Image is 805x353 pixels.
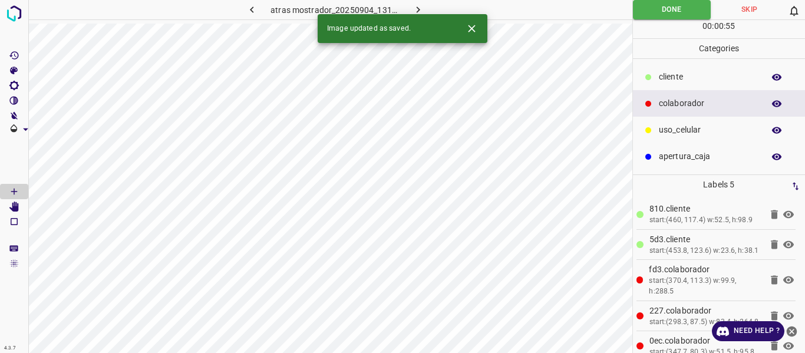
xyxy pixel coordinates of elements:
p: apertura_caja [659,150,758,163]
div: : : [702,20,735,38]
p: uso_celular [659,124,758,136]
span: Image updated as saved. [327,24,411,34]
div: start:(370.4, 113.3) w:99.9, h:288.5 [649,276,761,296]
p: 5d3.cliente [649,233,762,246]
div: start:(298.3, 87.5) w:83.4, h:264.8 [649,317,762,328]
div: start:(460, 117.4) w:52.5, h:98.9 [649,215,762,226]
p: colaborador [659,97,758,110]
a: Need Help ? [712,321,784,341]
p: Labels 5 [636,175,802,194]
p: 55 [725,20,735,32]
div: start:(453.8, 123.6) w:23.6, h:38.1 [649,246,762,256]
p: 810.cliente [649,203,762,215]
p: 00 [714,20,724,32]
button: Close [461,18,483,39]
img: logo [4,3,25,24]
p: 0ec.colaborador [649,335,762,347]
div: 4.3.7 [1,344,19,353]
p: fd3.colaborador [649,263,761,276]
p: cliente [659,71,758,83]
p: 227.colaborador [649,305,762,317]
h6: atras mostrador_20250904_131634_032941.jpg [270,3,399,19]
p: 00 [702,20,712,32]
button: close-help [784,321,799,341]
